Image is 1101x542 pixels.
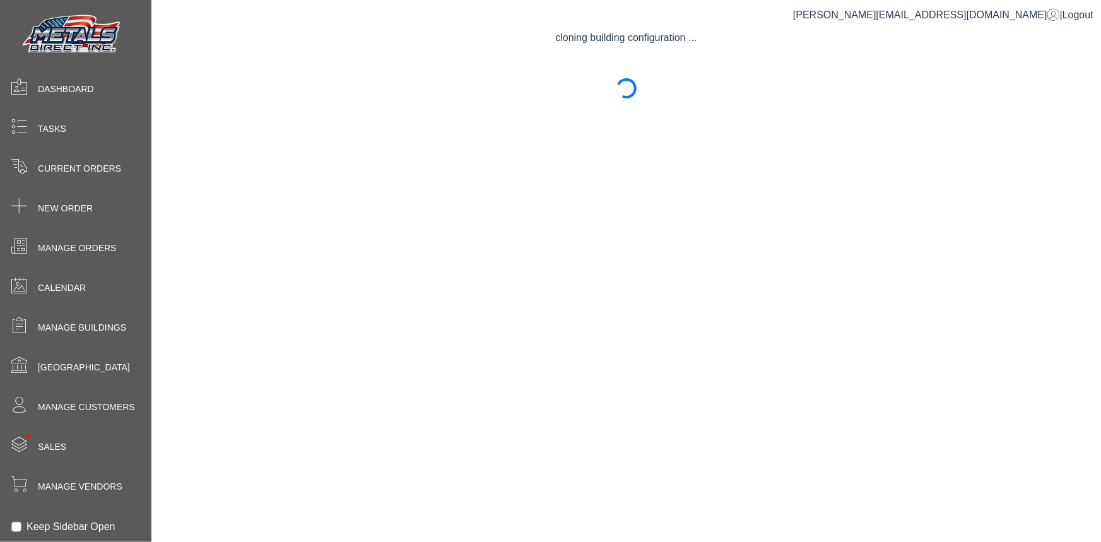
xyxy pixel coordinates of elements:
img: Metals Direct Inc Logo [19,11,126,58]
span: Tasks [38,122,66,136]
div: | [793,8,1093,23]
span: Manage Vendors [38,480,122,493]
span: Logout [1063,9,1093,20]
div: cloning building configuration ... [151,30,1101,45]
span: Calendar [38,281,86,295]
label: Keep Sidebar Open [26,519,115,534]
span: Sales [38,440,66,454]
span: Manage Customers [38,401,135,414]
span: Manage Orders [38,242,116,255]
span: [GEOGRAPHIC_DATA] [38,361,130,374]
span: Dashboard [38,83,94,96]
span: • [12,416,44,457]
span: Current Orders [38,162,121,175]
a: [PERSON_NAME][EMAIL_ADDRESS][DOMAIN_NAME] [793,9,1060,20]
span: Manage Buildings [38,321,126,334]
span: New Order [38,202,93,215]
